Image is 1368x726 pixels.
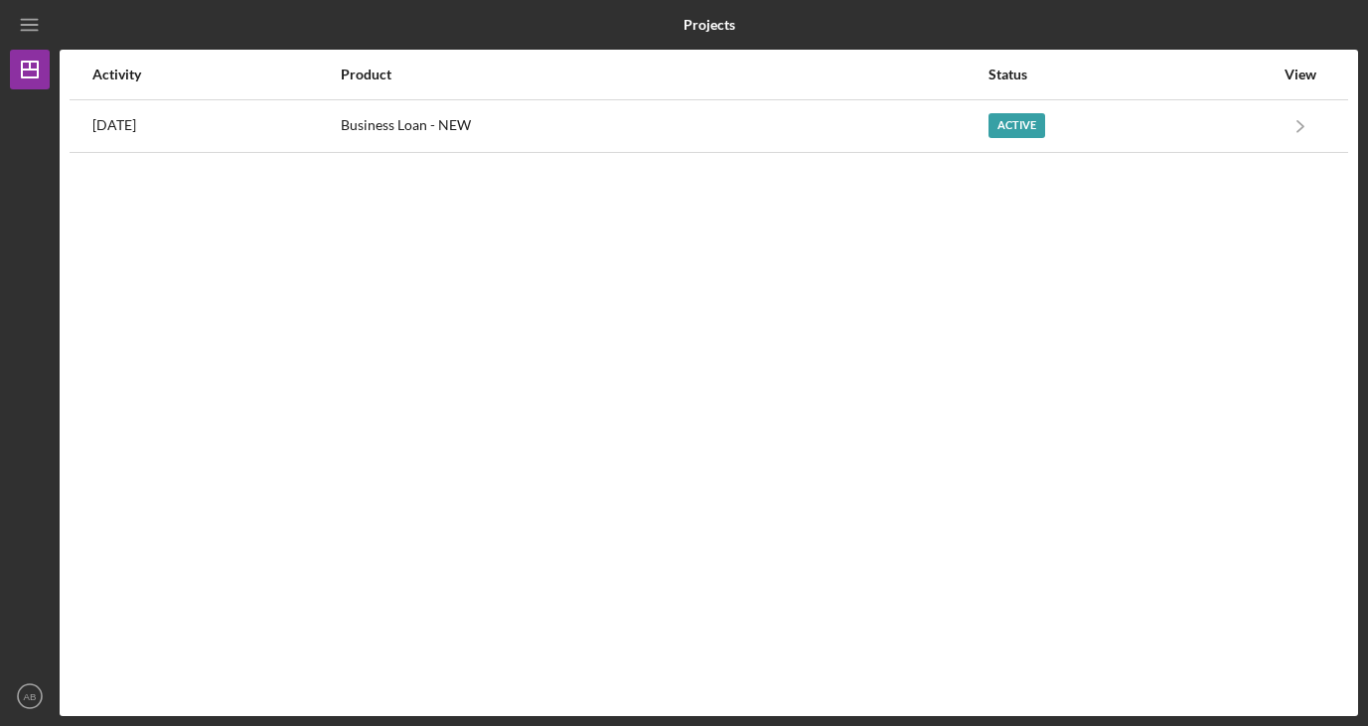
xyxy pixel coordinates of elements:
[684,17,735,33] b: Projects
[341,101,987,151] div: Business Loan - NEW
[92,67,339,82] div: Activity
[1276,67,1325,82] div: View
[24,691,37,702] text: AB
[341,67,987,82] div: Product
[988,67,1274,82] div: Status
[92,117,136,133] time: 2025-08-01 21:03
[988,113,1045,138] div: Active
[10,676,50,716] button: AB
